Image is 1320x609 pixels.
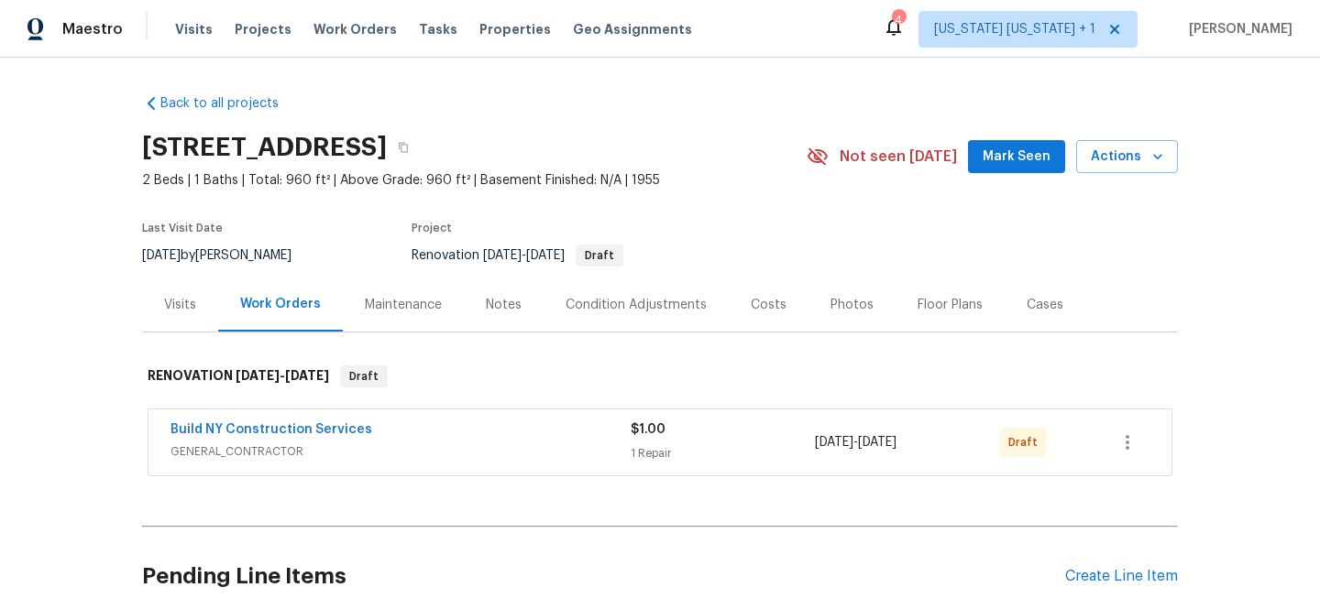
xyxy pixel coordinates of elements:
[1008,433,1045,451] span: Draft
[142,94,318,113] a: Back to all projects
[566,296,707,314] div: Condition Adjustments
[1182,20,1292,38] span: [PERSON_NAME]
[387,131,420,164] button: Copy Address
[1027,296,1063,314] div: Cases
[313,20,397,38] span: Work Orders
[236,369,329,382] span: -
[526,249,565,262] span: [DATE]
[419,23,457,36] span: Tasks
[170,423,372,436] a: Build NY Construction Services
[830,296,874,314] div: Photos
[815,436,853,449] span: [DATE]
[483,249,522,262] span: [DATE]
[815,433,896,451] span: -
[142,347,1178,406] div: RENOVATION [DATE]-[DATE]Draft
[1065,568,1178,585] div: Create Line Item
[412,249,623,262] span: Renovation
[486,296,522,314] div: Notes
[631,444,815,462] div: 1 Repair
[968,140,1065,174] button: Mark Seen
[483,249,565,262] span: -
[235,20,291,38] span: Projects
[148,365,329,387] h6: RENOVATION
[240,295,321,313] div: Work Orders
[983,146,1050,169] span: Mark Seen
[840,147,957,166] span: Not seen [DATE]
[1076,140,1178,174] button: Actions
[858,436,896,449] span: [DATE]
[892,11,905,29] div: 4
[142,171,807,190] span: 2 Beds | 1 Baths | Total: 960 ft² | Above Grade: 960 ft² | Basement Finished: N/A | 1955
[577,250,621,261] span: Draft
[142,249,181,262] span: [DATE]
[142,138,387,157] h2: [STREET_ADDRESS]
[1091,146,1163,169] span: Actions
[62,20,123,38] span: Maestro
[285,369,329,382] span: [DATE]
[175,20,213,38] span: Visits
[573,20,692,38] span: Geo Assignments
[751,296,786,314] div: Costs
[170,442,631,461] span: GENERAL_CONTRACTOR
[479,20,551,38] span: Properties
[365,296,442,314] div: Maintenance
[412,223,452,234] span: Project
[918,296,983,314] div: Floor Plans
[164,296,196,314] div: Visits
[142,223,223,234] span: Last Visit Date
[631,423,665,436] span: $1.00
[236,369,280,382] span: [DATE]
[934,20,1095,38] span: [US_STATE] [US_STATE] + 1
[342,367,386,386] span: Draft
[142,245,313,266] div: by [PERSON_NAME]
